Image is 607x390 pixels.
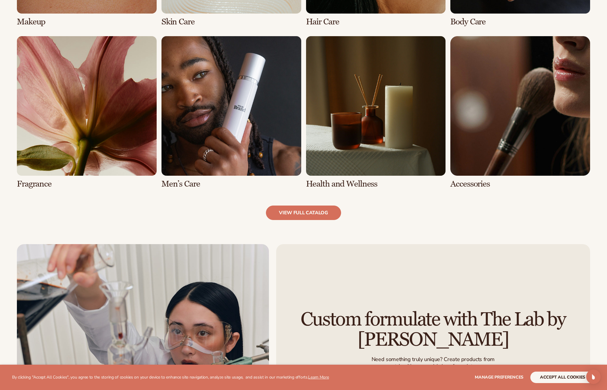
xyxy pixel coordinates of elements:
h3: Makeup [17,17,157,27]
button: Manage preferences [475,372,523,383]
div: 6 / 8 [161,36,301,189]
a: view full catalog [266,206,341,220]
h3: Body Care [450,17,590,27]
div: 5 / 8 [17,36,157,189]
a: Learn More [308,374,329,380]
h3: Skin Care [161,17,301,27]
button: accept all cookies [530,372,595,383]
div: 7 / 8 [306,36,446,189]
h2: Custom formulate with The Lab by [PERSON_NAME] [293,309,573,350]
span: Manage preferences [475,374,523,380]
div: Open Intercom Messenger [586,370,601,384]
p: scratch with our world class formulators. [372,363,495,370]
p: Need something truly unique? Create products from [372,356,495,363]
h3: Hair Care [306,17,446,27]
p: By clicking "Accept All Cookies", you agree to the storing of cookies on your device to enhance s... [12,375,329,380]
div: 8 / 8 [450,36,590,189]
